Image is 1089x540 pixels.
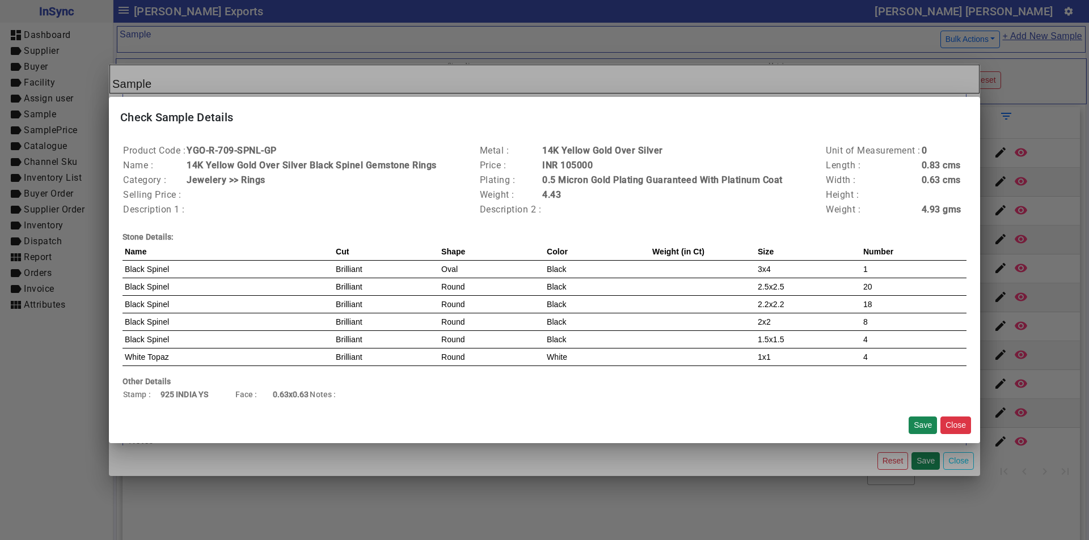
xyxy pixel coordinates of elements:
td: 18 [861,296,966,313]
b: 925 INDIA YS [161,390,208,399]
b: 0.63x0.63 [273,390,309,399]
td: Oval [439,261,544,278]
mat-card-title: Check Sample Details [109,97,980,138]
td: Brilliant [334,313,439,331]
td: Brilliant [334,296,439,313]
td: Description 1 : [123,202,186,217]
td: Round [439,331,544,348]
td: Stamp : [123,388,160,401]
td: Round [439,348,544,366]
td: White Topaz [123,348,334,366]
b: 0.83 cms [922,160,961,171]
td: 4 [861,348,966,366]
td: Length : [825,158,921,173]
b: YGO-R-709-SPNL-GP [187,145,277,156]
td: Product Code : [123,143,186,158]
button: Close [940,416,971,434]
td: Plating : [479,173,542,188]
td: Metal : [479,143,542,158]
b: Stone Details: [123,232,174,241]
td: Price : [479,158,542,173]
b: 4.93 gms [922,204,961,215]
td: Brilliant [334,278,439,296]
td: 1 [861,261,966,278]
td: Name : [123,158,186,173]
b: Other Details [123,377,171,386]
b: 0.63 cms [922,175,961,185]
td: Height : [825,188,921,202]
td: Width : [825,173,921,188]
td: 20 [861,278,966,296]
th: Color [544,243,650,261]
th: Shape [439,243,544,261]
b: Jewelery >> Rings [187,175,265,185]
td: Brilliant [334,348,439,366]
b: 0.5 Micron Gold Plating Guaranteed With Platinum Coat [542,175,783,185]
td: Black Spinel [123,261,334,278]
td: Brilliant [334,331,439,348]
th: Size [755,243,861,261]
td: 2.5x2.5 [755,278,861,296]
td: 8 [861,313,966,331]
td: Black Spinel [123,313,334,331]
td: Selling Price : [123,188,186,202]
th: Number [861,243,966,261]
td: Brilliant [334,261,439,278]
td: Face : [235,388,272,401]
td: 1.5x1.5 [755,331,861,348]
td: Black [544,261,650,278]
td: Black [544,278,650,296]
td: Round [439,278,544,296]
td: 3x4 [755,261,861,278]
td: Black [544,313,650,331]
b: 0 [922,145,927,156]
td: 4 [861,331,966,348]
td: Black [544,296,650,313]
td: Black Spinel [123,331,334,348]
td: Weight : [825,202,921,217]
th: Name [123,243,334,261]
td: 2x2 [755,313,861,331]
b: INR 105000 [542,160,593,171]
td: Category : [123,173,186,188]
td: 2.2x2.2 [755,296,861,313]
button: Save [909,416,937,434]
th: Weight (in Ct) [650,243,755,261]
b: 4.43 [542,189,561,200]
td: Black Spinel [123,296,334,313]
td: Unit of Measurement : [825,143,921,158]
b: 14K Yellow Gold Over Silver [542,145,663,156]
td: 1x1 [755,348,861,366]
th: Cut [334,243,439,261]
td: White [544,348,650,366]
td: Black [544,331,650,348]
b: 14K Yellow Gold Over Silver Black Spinel Gemstone Rings [187,160,437,171]
td: Black Spinel [123,278,334,296]
td: Description 2 : [479,202,542,217]
td: Round [439,313,544,331]
td: Notes : [309,388,347,401]
td: Round [439,296,544,313]
td: Weight : [479,188,542,202]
